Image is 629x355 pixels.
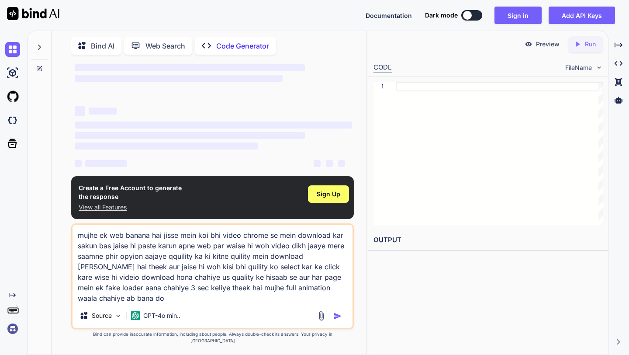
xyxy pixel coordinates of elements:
span: ‌ [314,160,321,167]
textarea: mujhe ek web banana hai jisse mein koi bhi video chrome se mein download kar sakun bas jaise hi p... [73,225,352,303]
img: attachment [316,311,326,321]
div: CODE [373,63,392,73]
img: signin [5,321,20,336]
p: Preview [536,40,560,49]
p: Bind can provide inaccurate information, including about people. Always double-check its answers.... [71,331,353,344]
img: GPT-4o mini [131,311,140,320]
img: preview [525,40,532,48]
p: View all Features [79,203,182,212]
span: Sign Up [317,190,340,198]
h2: OUTPUT [368,230,608,251]
button: Documentation [366,11,412,20]
img: Bind AI [7,7,59,20]
img: icon [333,312,342,320]
img: darkCloudIdeIcon [5,113,20,128]
img: githubLight [5,89,20,104]
span: ‌ [75,64,305,71]
span: FileName [565,63,592,72]
img: chat [5,42,20,57]
span: ‌ [75,75,283,82]
p: Source [92,311,112,320]
span: ‌ [326,160,333,167]
button: Add API Keys [549,7,615,24]
span: Dark mode [425,11,458,20]
span: ‌ [75,132,305,139]
img: chevron down [595,64,603,71]
span: ‌ [75,106,85,116]
span: Documentation [366,12,412,19]
span: ‌ [75,160,82,167]
span: ‌ [75,143,258,150]
span: ‌ [75,122,352,129]
p: Code Generator [216,41,269,51]
p: Run [585,40,596,49]
h1: Create a Free Account to generate the response [79,184,182,201]
p: Bind AI [91,41,114,51]
p: Web Search [145,41,185,51]
span: ‌ [338,160,345,167]
img: ai-studio [5,66,20,80]
span: ‌ [89,108,117,115]
div: 1 [373,82,384,91]
button: Sign in [494,7,542,24]
img: Pick Models [114,312,122,320]
p: GPT-4o min.. [143,311,180,320]
span: ‌ [85,160,127,167]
